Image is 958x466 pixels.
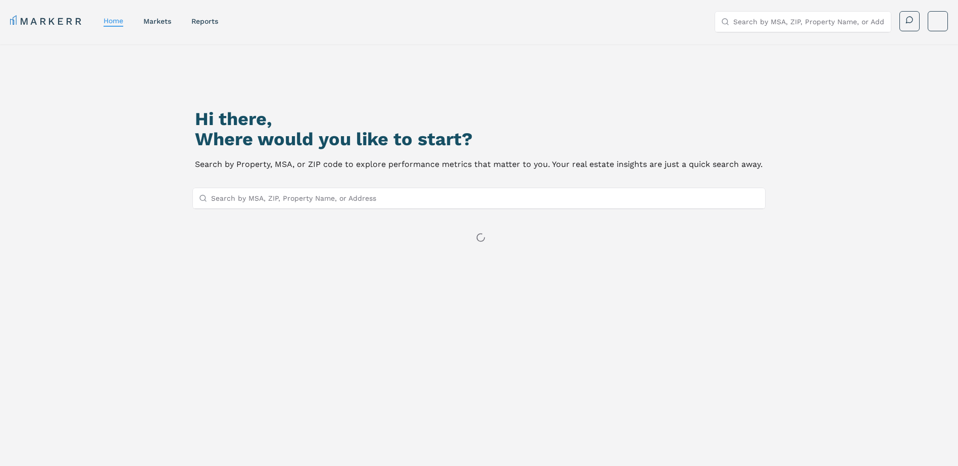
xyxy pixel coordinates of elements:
[195,129,763,149] h2: Where would you like to start?
[195,109,763,129] h1: Hi there,
[143,17,171,25] a: markets
[733,12,885,32] input: Search by MSA, ZIP, Property Name, or Address
[191,17,218,25] a: reports
[195,157,763,171] p: Search by Property, MSA, or ZIP code to explore performance metrics that matter to you. Your real...
[211,188,760,208] input: Search by MSA, ZIP, Property Name, or Address
[10,14,83,28] a: MARKERR
[104,17,123,25] a: home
